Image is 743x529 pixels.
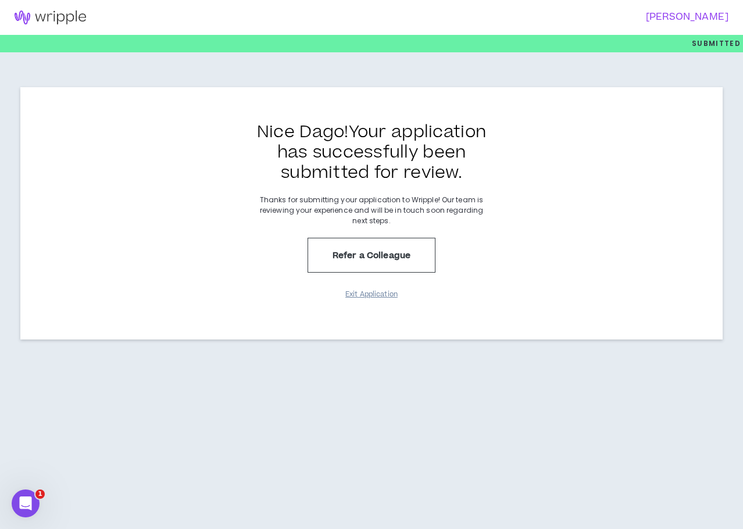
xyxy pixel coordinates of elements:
button: Exit Application [342,284,401,305]
h3: Nice Dago ! Your application has successfully been submitted for review. [241,122,502,183]
h3: [PERSON_NAME] [365,12,729,23]
p: Thanks for submitting your application to Wripple! Our team is reviewing your experience and will... [255,195,488,226]
span: 1 [35,489,45,499]
iframe: Intercom live chat [12,489,40,517]
p: Submitted [692,35,741,52]
button: Refer a Colleague [308,238,435,273]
